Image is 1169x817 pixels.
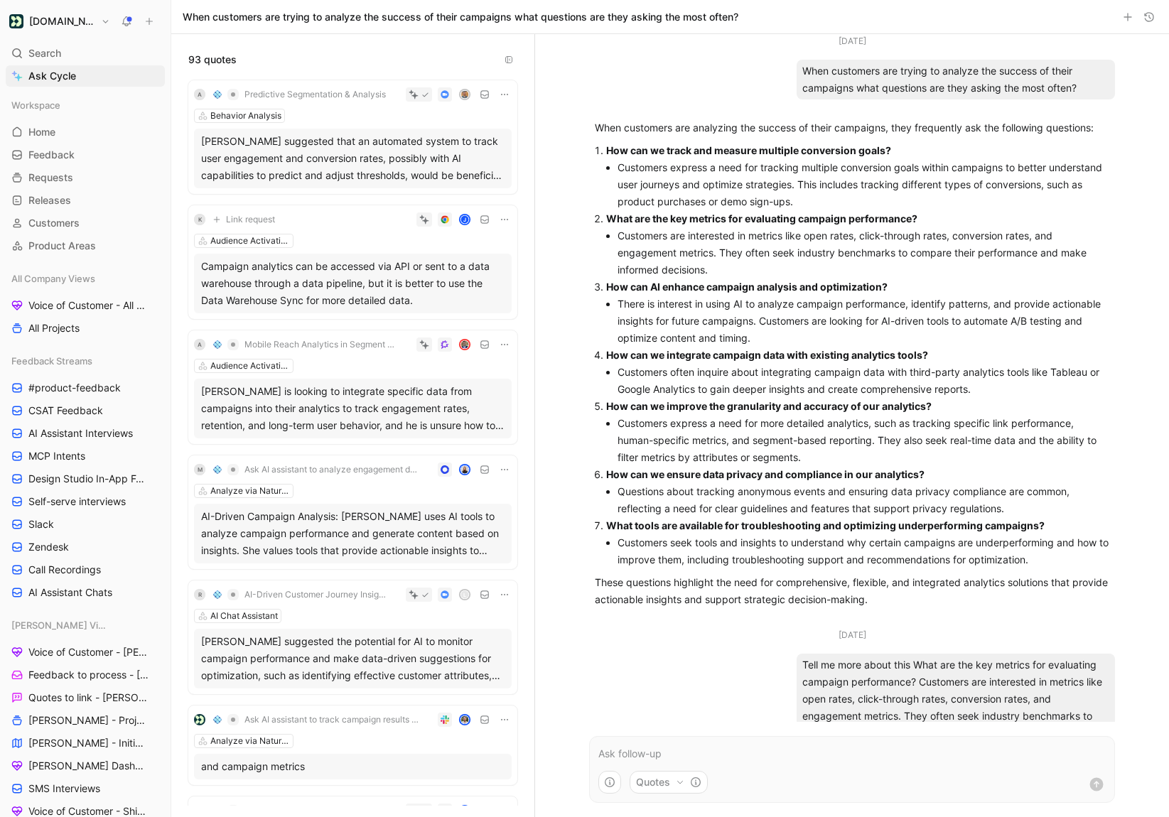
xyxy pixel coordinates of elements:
[595,574,1109,608] p: These questions highlight the need for comprehensive, flexible, and integrated analytics solution...
[630,771,708,794] button: Quotes
[194,589,205,600] div: R
[28,517,54,531] span: Slack
[6,350,165,603] div: Feedback Streams#product-feedbackCSAT FeedbackAI Assistant InterviewsMCP IntentsDesign Studio In-...
[618,227,1109,278] li: Customers are interested in metrics like open rates, click-through rates, conversion rates, and e...
[201,258,505,309] div: Campaign analytics can be accessed via API or sent to a data warehouse through a data pipeline, b...
[28,713,146,727] span: [PERSON_NAME] - Projects
[618,296,1109,347] li: There is interest in using AI to analyze campaign performance, identify patterns, and provide act...
[618,483,1109,517] li: Questions about tracking anonymous events and ensuring data privacy compliance are common, reflec...
[6,536,165,558] a: Zendesk
[6,167,165,188] a: Requests
[28,472,148,486] span: Design Studio In-App Feedback
[6,687,165,708] a: Quotes to link - [PERSON_NAME]
[28,540,69,554] span: Zendesk
[210,359,290,373] div: Audience Activation
[213,340,222,349] img: 💠
[6,559,165,580] a: Call Recordings
[201,633,505,684] div: [PERSON_NAME] suggested the potential for AI to monitor campaign performance and make data-driven...
[208,336,404,353] button: 💠Mobile Reach Analytics in Segment Builder
[28,193,71,207] span: Releases
[28,691,148,705] span: Quotes to link - [PERSON_NAME]
[11,271,95,286] span: All Company Views
[210,109,281,123] div: Behavior Analysis
[194,214,205,225] div: K
[6,190,165,211] a: Releases
[28,645,149,659] span: Voice of Customer - [PERSON_NAME]
[797,654,1115,745] div: Tell me more about this What are the key metrics for evaluating campaign performance? Customers a...
[6,755,165,777] a: [PERSON_NAME] Dashboard
[6,423,165,444] a: AI Assistant Interviews
[183,10,738,24] h1: When customers are trying to analyze the success of their campaigns what questions are they askin...
[210,734,290,748] div: Analyze via Natural Language
[618,534,1109,568] li: Customers seek tools and insights to understand why certain campaigns are underperforming and how...
[208,586,393,603] button: 💠AI-Driven Customer Journey Insights
[839,628,866,642] div: [DATE]
[6,615,165,636] div: [PERSON_NAME] Views
[6,377,165,399] a: #product-feedback
[11,618,108,632] span: [PERSON_NAME] Views
[460,90,470,99] img: avatar
[194,805,205,816] img: logo
[28,781,100,796] span: SMS Interviews
[208,461,425,478] button: 💠Ask AI assistant to analyze engagement data - Analytics/Reporting
[595,119,1109,136] p: When customers are analyzing the success of their campaigns, they frequently ask the following qu...
[28,563,101,577] span: Call Recordings
[460,215,470,224] div: J
[618,364,1109,398] li: Customers often inquire about integrating campaign data with third-party analytics tools like Tab...
[6,778,165,799] a: SMS Interviews
[6,350,165,372] div: Feedback Streams
[797,60,1115,99] div: When customers are trying to analyze the success of their campaigns what questions are they askin...
[28,449,85,463] span: MCP Intents
[194,464,205,475] div: M
[244,714,420,725] span: Ask AI assistant to track campaign results - Analytics/Reporting
[6,43,165,64] div: Search
[6,65,165,87] a: Ask Cycle
[28,321,80,335] span: All Projects
[11,98,60,112] span: Workspace
[28,668,150,682] span: Feedback to process - [PERSON_NAME]
[460,465,470,475] img: avatar
[210,484,290,498] div: Analyze via Natural Language
[6,295,165,316] a: Voice of Customer - All Areas
[606,349,928,361] strong: How can we integrate campaign data with existing analytics tools?
[460,590,470,600] div: L
[213,715,222,724] img: 💠
[606,519,1045,531] strong: What tools are available for troubleshooting and optimizing underperforming campaigns?
[244,805,388,816] span: AI-Driven Customer Journey Insights
[6,11,114,31] button: Customer.io[DOMAIN_NAME]
[839,34,866,48] div: [DATE]
[29,15,95,28] h1: [DOMAIN_NAME]
[28,736,146,750] span: [PERSON_NAME] - Initiatives
[208,86,391,103] button: 💠Predictive Segmentation & Analysis
[6,94,165,116] div: Workspace
[28,404,103,418] span: CSAT Feedback
[28,45,61,62] span: Search
[6,212,165,234] a: Customers
[6,445,165,467] a: MCP Intents
[6,268,165,339] div: All Company ViewsVoice of Customer - All AreasAll Projects
[201,383,505,434] div: [PERSON_NAME] is looking to integrate specific data from campaigns into their analytics to track ...
[6,144,165,166] a: Feedback
[11,354,92,368] span: Feedback Streams
[194,339,205,350] div: A
[6,732,165,754] a: [PERSON_NAME] - Initiatives
[606,144,891,156] strong: How can we track and measure multiple conversion goals?
[244,464,420,475] span: Ask AI assistant to analyze engagement data - Analytics/Reporting
[194,714,205,725] img: logo
[28,494,126,509] span: Self-serve interviews
[6,710,165,731] a: [PERSON_NAME] - Projects
[28,239,96,253] span: Product Areas
[6,468,165,489] a: Design Studio In-App Feedback
[213,590,222,599] img: 💠
[226,214,275,225] span: Link request
[6,318,165,339] a: All Projects
[201,133,505,184] div: [PERSON_NAME] suggested that an automated system to track user engagement and conversion rates, p...
[28,381,121,395] span: #product-feedback
[201,758,505,775] div: and campaign metrics
[210,609,278,623] div: AI Chat Assistant
[28,759,146,773] span: [PERSON_NAME] Dashboard
[6,121,165,143] a: Home
[213,465,222,474] img: 💠
[28,125,55,139] span: Home
[6,664,165,686] a: Feedback to process - [PERSON_NAME]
